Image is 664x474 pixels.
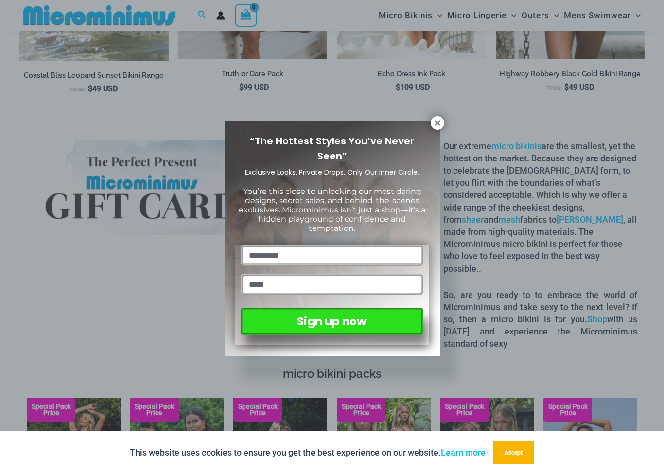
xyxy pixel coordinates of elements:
[493,441,534,464] button: Accept
[245,167,419,177] span: Exclusive Looks. Private Drops. Only Our Inner Circle.
[130,445,486,460] p: This website uses cookies to ensure you get the best experience on our website.
[431,116,444,130] button: Close
[241,308,423,335] button: Sign up now
[239,187,425,233] span: You’re this close to unlocking our most daring designs, secret sales, and behind-the-scenes exclu...
[441,447,486,457] a: Learn more
[250,134,414,163] span: “The Hottest Styles You’ve Never Seen”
